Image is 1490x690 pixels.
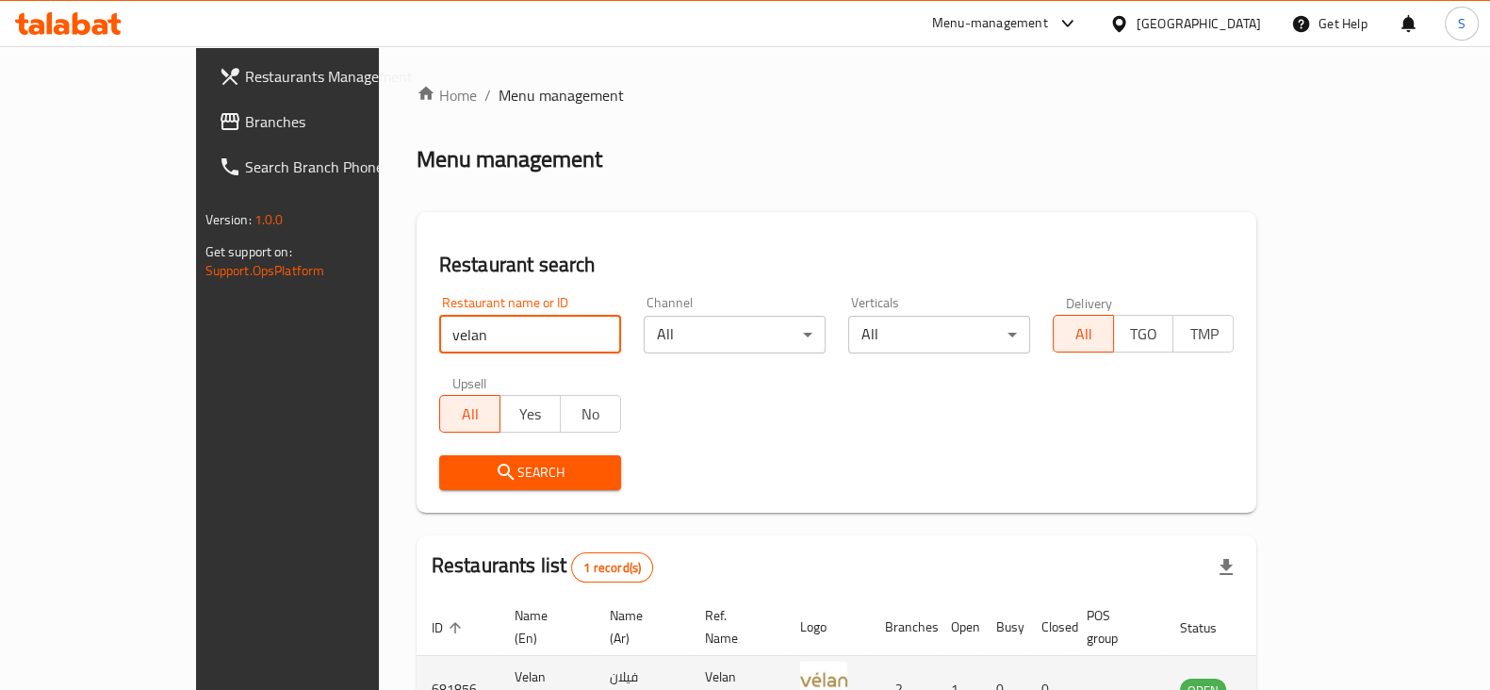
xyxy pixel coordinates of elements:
[439,455,621,490] button: Search
[515,604,572,649] span: Name (En)
[439,316,621,353] input: Search for restaurant name or ID..
[932,12,1048,35] div: Menu-management
[245,110,430,133] span: Branches
[205,258,325,283] a: Support.OpsPlatform
[1053,315,1114,353] button: All
[204,99,445,144] a: Branches
[644,316,826,353] div: All
[245,156,430,178] span: Search Branch Phone
[205,207,252,232] span: Version:
[936,599,981,656] th: Open
[499,395,561,433] button: Yes
[705,604,762,649] span: Ref. Name
[572,559,652,577] span: 1 record(s)
[417,84,1257,107] nav: breadcrumb
[204,54,445,99] a: Restaurants Management
[870,599,936,656] th: Branches
[1181,320,1226,348] span: TMP
[1087,604,1142,649] span: POS group
[432,551,653,583] h2: Restaurants list
[848,316,1030,353] div: All
[254,207,284,232] span: 1.0.0
[571,552,653,583] div: Total records count
[205,239,292,264] span: Get support on:
[417,144,602,174] h2: Menu management
[1203,545,1249,590] div: Export file
[417,84,477,107] a: Home
[454,461,606,485] span: Search
[785,599,870,656] th: Logo
[1113,315,1174,353] button: TGO
[1122,320,1167,348] span: TGO
[568,401,614,428] span: No
[439,395,500,433] button: All
[432,616,467,639] span: ID
[484,84,491,107] li: /
[981,599,1026,656] th: Busy
[560,395,621,433] button: No
[245,65,430,88] span: Restaurants Management
[452,376,487,389] label: Upsell
[1180,616,1241,639] span: Status
[1137,13,1261,34] div: [GEOGRAPHIC_DATA]
[610,604,667,649] span: Name (Ar)
[439,251,1235,279] h2: Restaurant search
[1458,13,1465,34] span: S
[1066,296,1113,309] label: Delivery
[204,144,445,189] a: Search Branch Phone
[1061,320,1106,348] span: All
[1026,599,1072,656] th: Closed
[508,401,553,428] span: Yes
[448,401,493,428] span: All
[499,84,624,107] span: Menu management
[1172,315,1234,353] button: TMP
